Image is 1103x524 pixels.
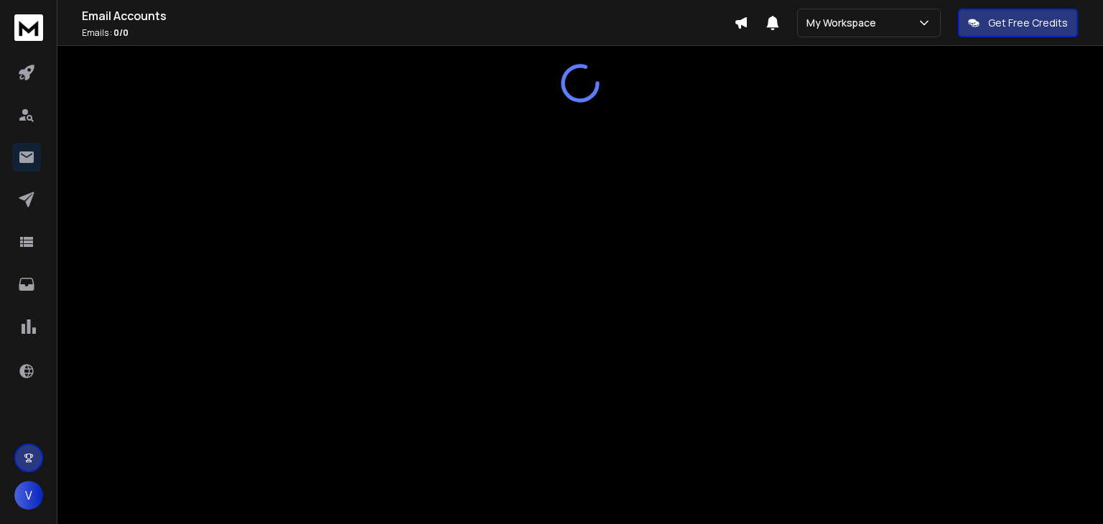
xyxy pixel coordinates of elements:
[806,16,882,30] p: My Workspace
[14,14,43,41] img: logo
[82,7,734,24] h1: Email Accounts
[958,9,1078,37] button: Get Free Credits
[988,16,1068,30] p: Get Free Credits
[113,27,129,39] span: 0 / 0
[14,481,43,510] button: V
[82,27,734,39] p: Emails :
